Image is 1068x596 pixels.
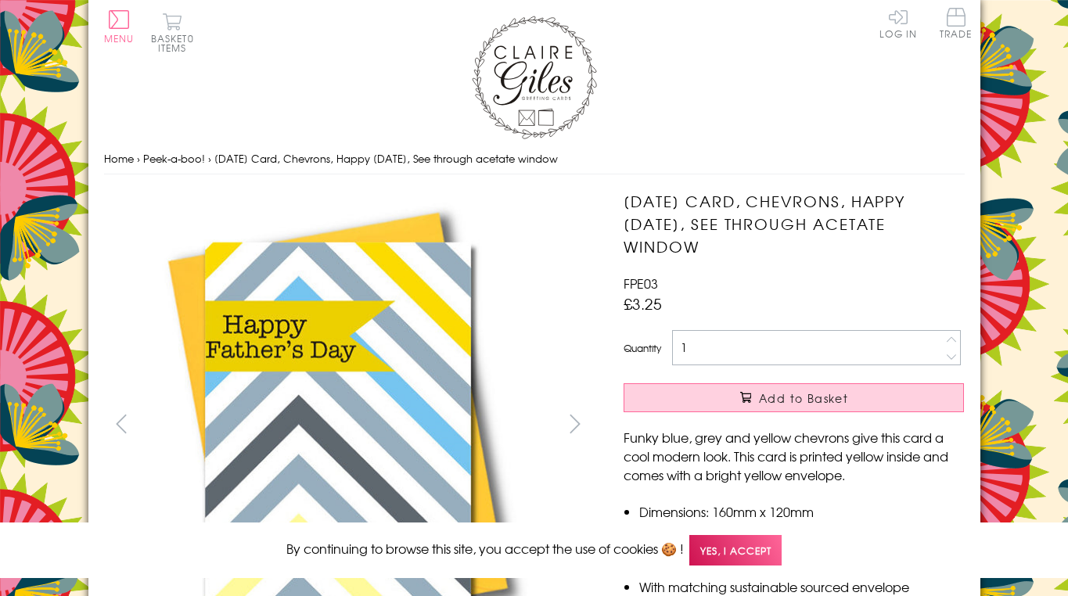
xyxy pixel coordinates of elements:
li: Blank inside for your own message [639,521,964,540]
button: Add to Basket [624,383,964,412]
span: › [137,151,140,166]
span: Yes, I accept [689,535,782,565]
h1: [DATE] Card, Chevrons, Happy [DATE], See through acetate window [624,190,964,257]
img: Claire Giles Greetings Cards [472,16,597,139]
label: Quantity [624,341,661,355]
a: Trade [940,8,973,41]
span: £3.25 [624,293,662,314]
p: Funky blue, grey and yellow chevrons give this card a cool modern look. This card is printed yell... [624,428,964,484]
li: Dimensions: 160mm x 120mm [639,502,964,521]
a: Home [104,151,134,166]
span: FPE03 [624,274,658,293]
span: › [208,151,211,166]
span: Trade [940,8,973,38]
button: Menu [104,10,135,43]
span: Menu [104,31,135,45]
nav: breadcrumbs [104,143,965,175]
span: Add to Basket [759,390,848,406]
span: [DATE] Card, Chevrons, Happy [DATE], See through acetate window [214,151,558,166]
a: Log In [879,8,917,38]
span: 0 items [158,31,194,55]
button: Basket0 items [151,13,194,52]
button: next [557,406,592,441]
li: With matching sustainable sourced envelope [639,577,964,596]
button: prev [104,406,139,441]
a: Peek-a-boo! [143,151,205,166]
